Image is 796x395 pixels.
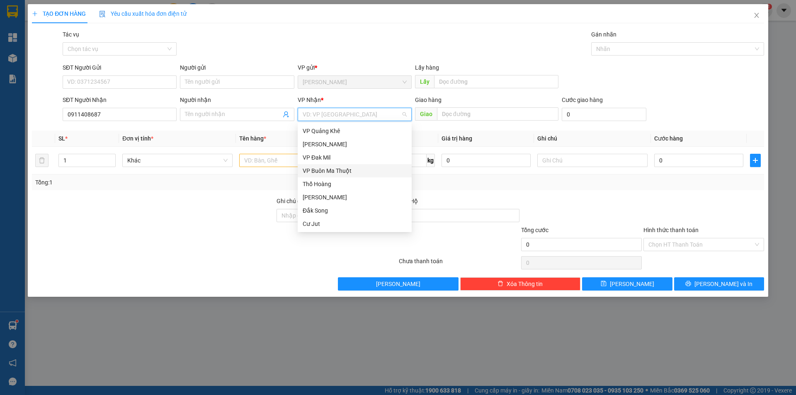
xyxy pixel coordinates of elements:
div: Đắk Song [298,204,412,217]
div: Cư Jut [298,217,412,230]
label: Ghi chú đơn hàng [277,198,322,204]
button: Close [745,4,768,27]
span: TẠO ĐƠN HÀNG [32,10,86,17]
span: Yêu cầu xuất hóa đơn điện tử [99,10,187,17]
div: Người gửi [180,63,294,72]
button: delete [35,154,49,167]
input: Ghi Chú [537,154,648,167]
div: Đắk Ghềnh [298,191,412,204]
div: Thổ Hoàng [298,177,412,191]
input: Dọc đường [434,75,558,88]
button: plus [750,154,761,167]
span: user-add [283,111,289,118]
span: Giá trị hàng [442,135,472,142]
div: Người nhận [180,95,294,104]
div: Thổ Hoàng [303,179,407,189]
div: VP gửi [298,63,412,72]
span: Giao hàng [415,97,442,103]
label: Tác vụ [63,31,79,38]
span: printer [685,281,691,287]
span: delete [498,281,503,287]
span: plus [750,157,760,164]
th: Ghi chú [534,131,651,147]
span: Tổng cước [521,227,548,233]
div: Chưa thanh toán [398,257,520,271]
div: [PERSON_NAME] [303,140,407,149]
div: Cư Jut [303,219,407,228]
span: Thu Hộ [399,198,418,204]
span: kg [427,154,435,167]
input: Ghi chú đơn hàng [277,209,397,222]
span: Đơn vị tính [122,135,153,142]
div: Đắk Song [303,206,407,215]
span: [PERSON_NAME] [376,279,420,288]
div: VP Đak Mil [298,151,412,164]
div: SĐT Người Gửi [63,63,177,72]
span: Lấy [415,75,434,88]
div: VP Đak Mil [303,153,407,162]
div: SĐT Người Nhận [63,95,177,104]
input: Dọc đường [437,107,558,121]
span: VP Nhận [298,97,321,103]
span: plus [32,11,38,17]
span: Khác [127,154,228,167]
label: Gán nhãn [591,31,616,38]
img: icon [99,11,106,17]
span: save [601,281,607,287]
span: Tên hàng [239,135,266,142]
label: Hình thức thanh toán [643,227,699,233]
button: deleteXóa Thông tin [460,277,581,291]
label: Cước giao hàng [562,97,603,103]
div: VP Quảng Khê [303,126,407,136]
span: [PERSON_NAME] và In [694,279,752,288]
span: SL [58,135,65,142]
button: printer[PERSON_NAME] và In [674,277,764,291]
span: Gia Nghĩa [303,76,407,88]
span: Cước hàng [654,135,683,142]
div: Tổng: 1 [35,178,307,187]
div: Gia Nghĩa [298,138,412,151]
button: save[PERSON_NAME] [582,277,672,291]
span: close [753,12,760,19]
div: VP Quảng Khê [298,124,412,138]
span: Lấy hàng [415,64,439,71]
input: VD: Bàn, Ghế [239,154,349,167]
input: 0 [442,154,531,167]
div: VP Buôn Ma Thuột [303,166,407,175]
div: VP Buôn Ma Thuột [298,164,412,177]
div: [PERSON_NAME] [303,193,407,202]
button: [PERSON_NAME] [338,277,459,291]
span: Giao [415,107,437,121]
span: Xóa Thông tin [507,279,543,288]
input: Cước giao hàng [562,108,646,121]
span: [PERSON_NAME] [610,279,654,288]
